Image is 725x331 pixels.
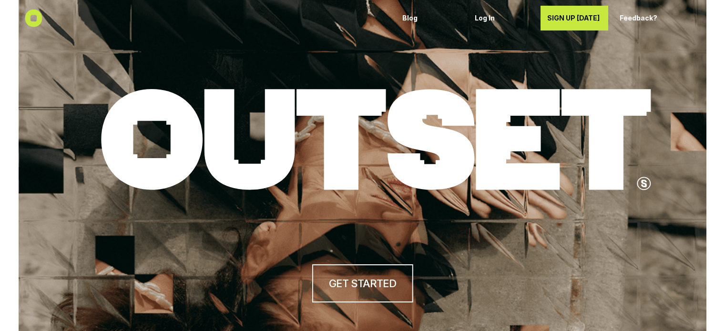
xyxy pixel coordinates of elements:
a: Blog [396,6,463,30]
a: Feedback? [613,6,681,30]
h4: GET STARTED [329,276,396,291]
p: Blog [402,14,457,22]
p: Log In [475,14,529,22]
a: Log In [468,6,536,30]
a: GET STARTED [312,264,413,302]
a: SIGN UP [DATE] [541,6,608,30]
p: Feedback? [620,14,674,22]
p: SIGN UP [DATE] [547,14,602,22]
